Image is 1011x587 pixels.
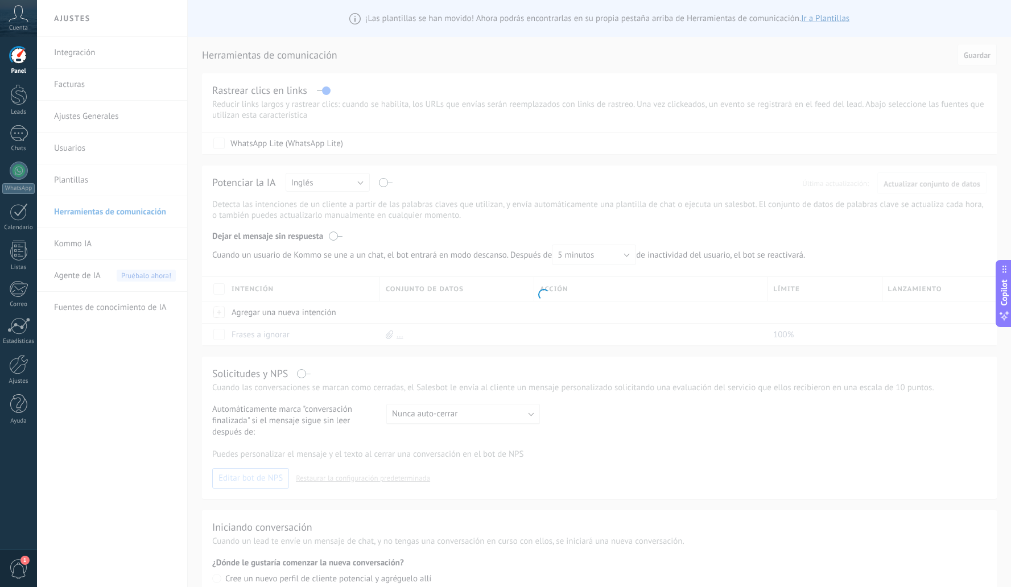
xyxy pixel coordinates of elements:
[2,68,35,75] div: Panel
[2,338,35,345] div: Estadísticas
[9,24,28,32] span: Cuenta
[2,109,35,116] div: Leads
[2,417,35,425] div: Ayuda
[998,280,1010,306] span: Copilot
[2,145,35,152] div: Chats
[2,378,35,385] div: Ajustes
[2,183,35,194] div: WhatsApp
[2,224,35,232] div: Calendario
[2,301,35,308] div: Correo
[2,264,35,271] div: Listas
[20,556,30,565] span: 1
